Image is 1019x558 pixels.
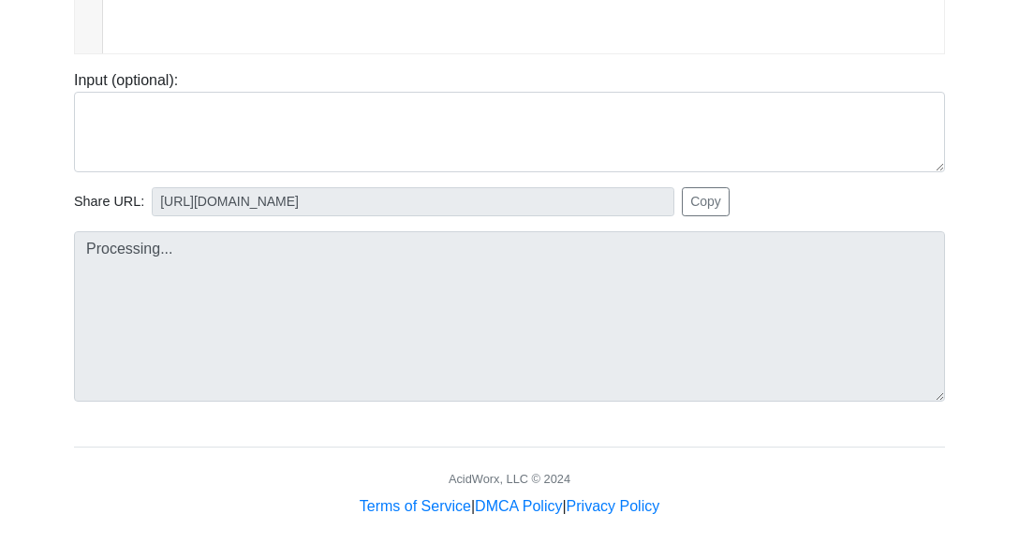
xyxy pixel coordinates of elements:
button: Copy [682,187,730,216]
a: DMCA Policy [475,498,562,514]
input: No share available yet [152,187,674,216]
div: Input (optional): [60,69,959,172]
div: AcidWorx, LLC © 2024 [449,470,570,488]
span: Share URL: [74,192,144,213]
a: Terms of Service [360,498,471,514]
a: Privacy Policy [567,498,660,514]
div: | | [360,495,659,518]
